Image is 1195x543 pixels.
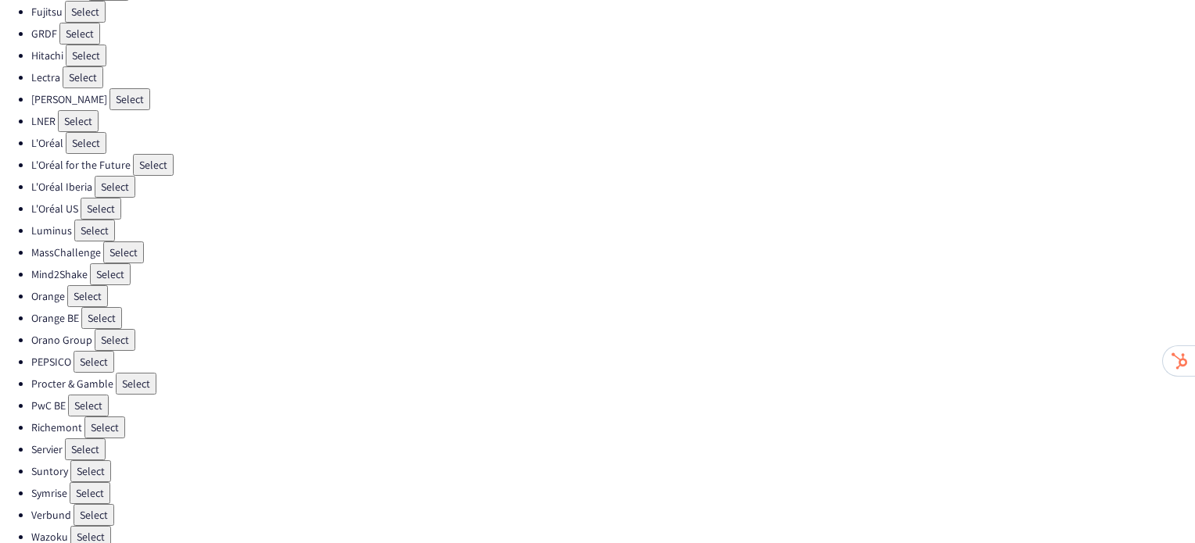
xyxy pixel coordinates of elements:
button: Select [67,285,108,307]
li: Luminus [31,220,1195,241]
li: Verbund [31,504,1195,526]
li: Richemont [31,416,1195,438]
li: Orange BE [31,307,1195,329]
li: Procter & Gamble [31,373,1195,395]
button: Select [63,66,103,88]
li: L'Oréal US [31,198,1195,220]
button: Select [90,263,131,285]
button: Select [66,132,106,154]
button: Select [74,504,114,526]
button: Select [66,45,106,66]
button: Select [70,460,111,482]
button: Select [95,329,135,351]
li: Fujitsu [31,1,1195,23]
li: Mind2Shake [31,263,1195,285]
button: Select [70,482,110,504]
button: Select [133,154,174,176]
li: L'Oréal [31,132,1195,154]
li: LNER [31,110,1195,132]
button: Select [58,110,99,132]
li: PwC BE [31,395,1195,416]
li: [PERSON_NAME] [31,88,1195,110]
li: Orange [31,285,1195,307]
li: L'Oréal Iberia [31,176,1195,198]
button: Select [116,373,156,395]
li: Suntory [31,460,1195,482]
button: Select [65,1,106,23]
li: Symrise [31,482,1195,504]
button: Select [59,23,100,45]
li: GRDF [31,23,1195,45]
button: Select [74,220,115,241]
button: Select [84,416,125,438]
li: Orano Group [31,329,1195,351]
li: MassChallenge [31,241,1195,263]
li: PEPSICO [31,351,1195,373]
button: Select [65,438,106,460]
li: Lectra [31,66,1195,88]
button: Select [109,88,150,110]
button: Select [68,395,109,416]
li: Servier [31,438,1195,460]
button: Select [81,198,121,220]
li: Hitachi [31,45,1195,66]
li: L'Oréal for the Future [31,154,1195,176]
button: Select [95,176,135,198]
button: Select [81,307,122,329]
button: Select [74,351,114,373]
button: Select [103,241,144,263]
iframe: Chat Widget [1117,468,1195,543]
